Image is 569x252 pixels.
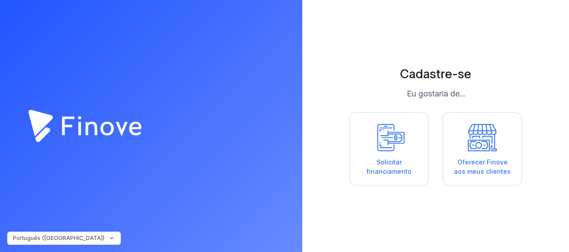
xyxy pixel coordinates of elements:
h1: Cadastre-se [329,66,542,82]
span: Português ([GEOGRAPHIC_DATA]) [13,235,104,242]
div: Oferecer Finove aos meus clientes [452,157,513,176]
h2: Eu gostaria de... [329,88,542,99]
a: Oferecer Finove aos meus clientes [442,112,522,186]
div: Solicitar financiamento [359,157,419,176]
button: Português ([GEOGRAPHIC_DATA]) [7,232,121,245]
a: Solicitar financiamento [349,112,429,186]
